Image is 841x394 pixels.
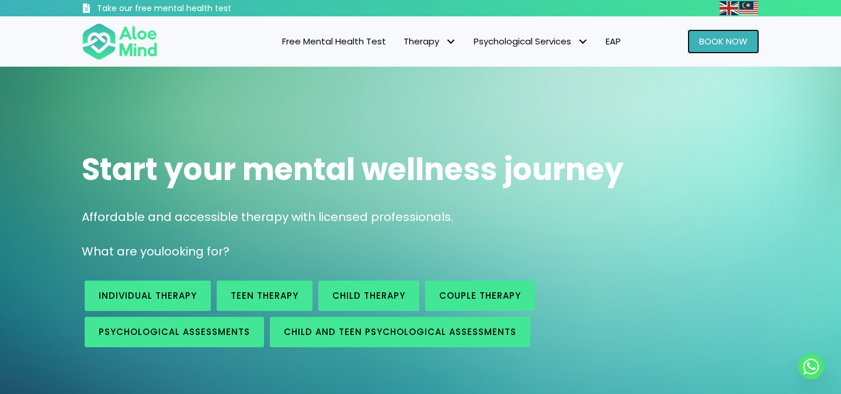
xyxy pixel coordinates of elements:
[284,326,516,338] span: Child and Teen Psychological assessments
[439,289,521,302] span: Couple therapy
[82,209,759,226] p: Affordable and accessible therapy with licensed professionals.
[739,1,759,15] a: Malay
[99,326,250,338] span: Psychological assessments
[82,243,161,260] span: What are you
[161,243,230,260] span: looking for?
[97,3,294,15] h3: Take our free mental health test
[231,289,298,302] span: Teen Therapy
[99,289,197,302] span: Individual therapy
[699,35,748,47] span: Book Now
[465,29,597,54] a: Psychological ServicesPsychological Services: submenu
[217,281,312,311] a: Teen Therapy
[739,1,758,15] img: ms
[82,148,624,191] span: Start your mental wellness journey
[425,281,535,311] a: Couple therapy
[687,29,759,54] a: Book Now
[270,317,530,347] a: Child and Teen Psychological assessments
[574,33,591,50] span: Psychological Services: submenu
[404,35,456,47] span: Therapy
[82,3,294,16] a: Take our free mental health test
[282,35,386,47] span: Free Mental Health Test
[85,281,211,311] a: Individual therapy
[597,29,630,54] a: EAP
[82,22,158,61] img: Aloe mind Logo
[720,1,739,15] a: English
[318,281,419,311] a: Child Therapy
[395,29,465,54] a: TherapyTherapy: submenu
[273,29,395,54] a: Free Mental Health Test
[474,35,588,47] span: Psychological Services
[442,33,459,50] span: Therapy: submenu
[173,29,630,54] nav: Menu
[606,35,621,47] span: EAP
[332,289,405,302] span: Child Therapy
[798,354,824,379] a: Whatsapp
[85,317,264,347] a: Psychological assessments
[720,1,738,15] img: en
